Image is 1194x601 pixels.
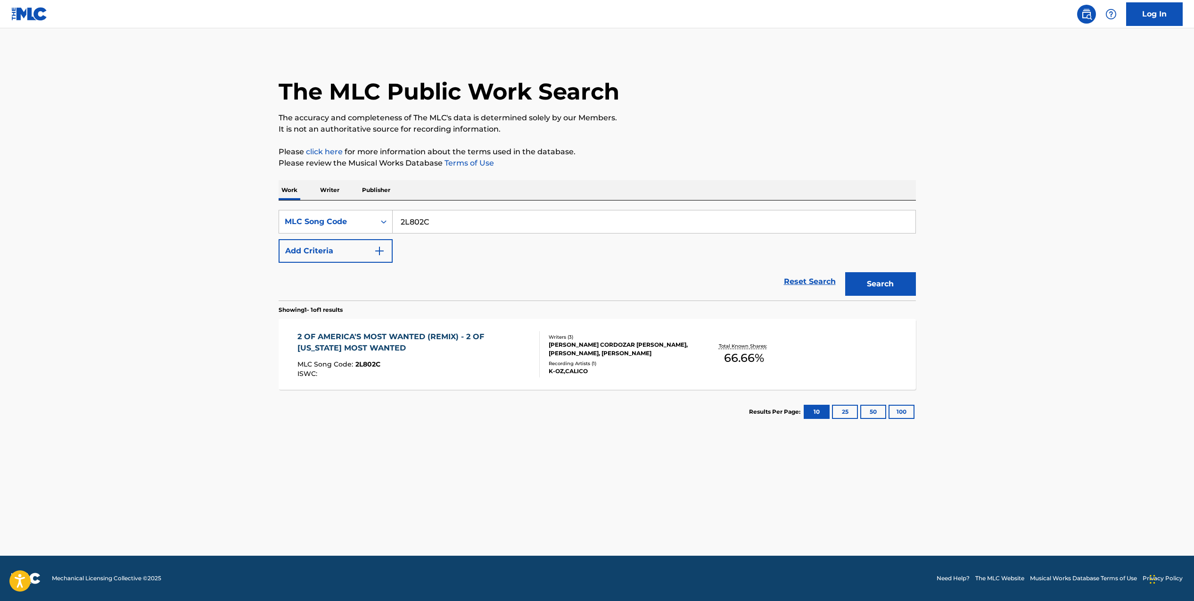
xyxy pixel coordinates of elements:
[749,408,803,416] p: Results Per Page:
[297,331,532,354] div: 2 OF AMERICA'S MOST WANTED (REMIX) - 2 OF [US_STATE] MOST WANTED
[297,369,320,378] span: ISWC :
[374,245,385,257] img: 9d2ae6d4665cec9f34b9.svg
[297,360,355,368] span: MLC Song Code :
[549,334,691,341] div: Writers ( 3 )
[279,112,916,124] p: The accuracy and completeness of The MLC's data is determined solely by our Members.
[889,405,914,419] button: 100
[724,350,764,367] span: 66.66 %
[804,405,830,419] button: 10
[1105,8,1117,20] img: help
[52,574,161,583] span: Mechanical Licensing Collective © 2025
[1102,5,1120,24] div: Help
[1147,556,1194,601] iframe: Chat Widget
[1126,2,1183,26] a: Log In
[549,341,691,358] div: [PERSON_NAME] CORDOZAR [PERSON_NAME], [PERSON_NAME], [PERSON_NAME]
[719,342,769,350] p: Total Known Shares:
[11,7,48,21] img: MLC Logo
[832,405,858,419] button: 25
[279,319,916,390] a: 2 OF AMERICA'S MOST WANTED (REMIX) - 2 OF [US_STATE] MOST WANTEDMLC Song Code:2L802CISWC:Writers ...
[317,180,342,200] p: Writer
[549,367,691,376] div: K-OZ,CALICO
[279,180,300,200] p: Work
[279,306,343,314] p: Showing 1 - 1 of 1 results
[279,158,916,169] p: Please review the Musical Works Database
[845,272,916,296] button: Search
[1030,574,1137,583] a: Musical Works Database Terms of Use
[937,574,970,583] a: Need Help?
[975,574,1024,583] a: The MLC Website
[549,360,691,367] div: Recording Artists ( 1 )
[11,573,41,584] img: logo
[1081,8,1092,20] img: search
[359,180,393,200] p: Publisher
[285,216,370,227] div: MLC Song Code
[279,239,393,263] button: Add Criteria
[279,146,916,158] p: Please for more information about the terms used in the database.
[279,77,619,106] h1: The MLC Public Work Search
[1143,574,1183,583] a: Privacy Policy
[306,147,343,156] a: click here
[1150,565,1155,593] div: Drag
[860,405,886,419] button: 50
[355,360,380,368] span: 2L802C
[1077,5,1096,24] a: Public Search
[279,210,916,300] form: Search Form
[443,159,494,167] a: Terms of Use
[279,124,916,135] p: It is not an authoritative source for recording information.
[779,271,840,292] a: Reset Search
